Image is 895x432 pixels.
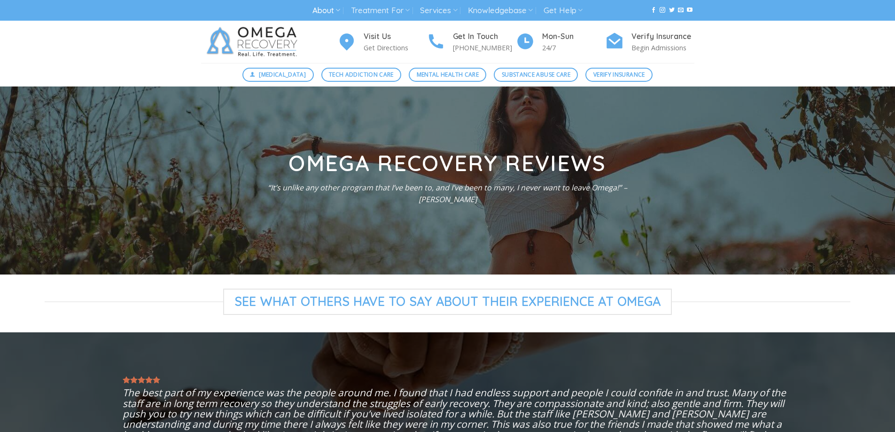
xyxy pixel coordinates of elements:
[585,68,653,82] a: Verify Insurance
[593,70,645,79] span: Verify Insurance
[288,149,606,177] strong: Omega Recovery Reviews
[669,7,675,14] a: Follow on Twitter
[364,31,427,43] h4: Visit Us
[420,2,457,19] a: Services
[502,70,570,79] span: Substance Abuse Care
[544,2,583,19] a: Get Help
[201,21,307,63] img: Omega Recovery
[542,42,605,53] p: 24/7
[651,7,656,14] a: Follow on Facebook
[494,68,578,82] a: Substance Abuse Care
[678,7,684,14] a: Send us an email
[337,31,427,54] a: Visit Us Get Directions
[453,42,516,53] p: [PHONE_NUMBER]
[660,7,665,14] a: Follow on Instagram
[242,68,314,82] a: [MEDICAL_DATA]
[364,42,427,53] p: Get Directions
[631,42,694,53] p: Begin Admissions
[631,31,694,43] h4: Verify Insurance
[605,31,694,54] a: Verify Insurance Begin Admissions
[351,2,410,19] a: Treatment For
[417,70,479,79] span: Mental Health Care
[321,68,402,82] a: Tech Addiction Care
[409,68,486,82] a: Mental Health Care
[259,70,306,79] span: [MEDICAL_DATA]
[687,7,693,14] a: Follow on YouTube
[329,70,394,79] span: Tech Addiction Care
[468,2,533,19] a: Knowledgebase
[427,31,516,54] a: Get In Touch [PHONE_NUMBER]
[542,31,605,43] h4: Mon-Sun
[223,289,672,315] span: See what others have to say about their experience at omega
[268,182,627,204] i: “It’s unlike any other program that I’ve been to, and I’ve been to many, I never want to leave Om...
[453,31,516,43] h4: Get In Touch
[312,2,340,19] a: About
